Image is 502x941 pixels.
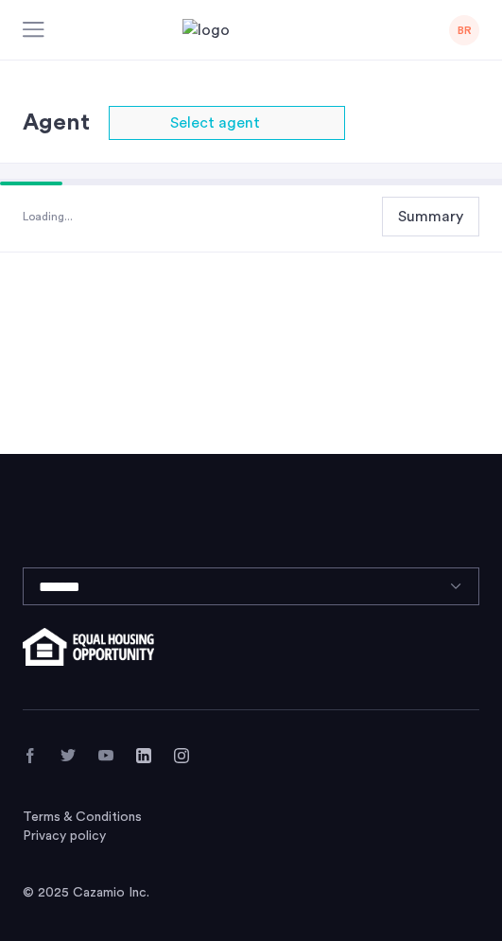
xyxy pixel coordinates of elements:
button: Summary [382,197,479,236]
span: © 2025 Cazamio Inc. [23,886,149,899]
img: logo [182,19,320,42]
div: Loading... [23,207,73,226]
a: Terms and conditions [23,808,142,827]
h2: Agent [23,106,90,140]
select: Language select [23,567,479,605]
a: Facebook [23,748,38,763]
a: Instagram [174,748,189,763]
a: Privacy policy [23,827,106,845]
a: Twitter [61,748,76,763]
a: LinkedIn [136,748,151,763]
a: YouTube [98,748,113,763]
a: Cazamio logo [182,19,320,42]
div: BR [449,15,479,45]
img: equal-housing.png [23,628,154,666]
